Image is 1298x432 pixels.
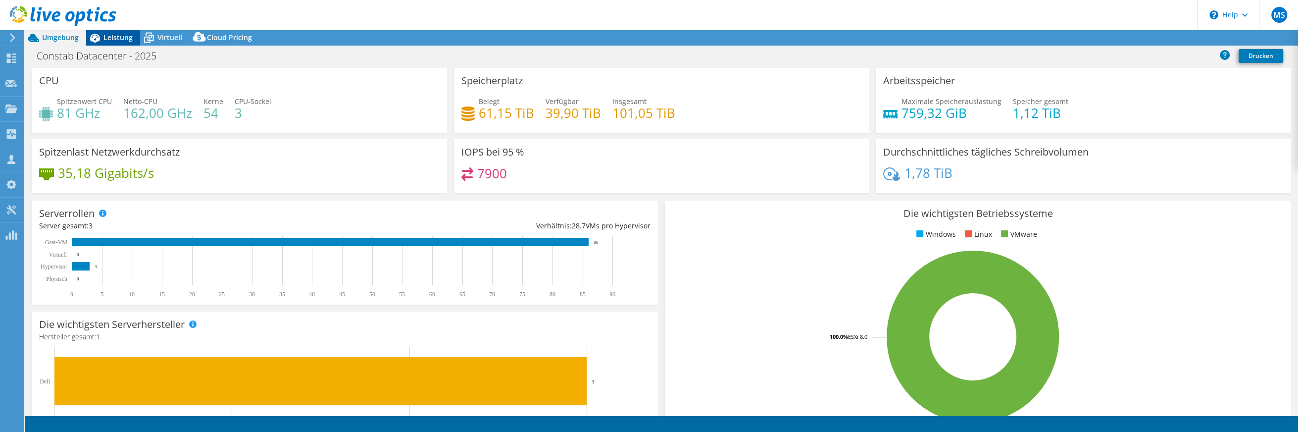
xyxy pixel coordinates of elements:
h4: 54 [203,108,223,118]
h3: IOPS bei 95 % [461,147,524,158]
text: Gast-VM [45,239,68,246]
text: 15 [159,291,165,298]
text: 50 [369,291,375,298]
text: 3 [592,378,595,384]
span: Cloud Pricing [207,33,252,42]
h3: Die wichtigsten Betriebssysteme [672,208,1284,219]
text: 25 [219,291,225,298]
h4: 7900 [477,168,507,179]
span: Spitzenwert CPU [57,97,112,106]
text: 65 [459,291,465,298]
text: 75 [519,291,525,298]
text: 10 [129,291,135,298]
span: Belegt [479,97,499,106]
text: 86 [594,240,599,245]
span: Umgebung [42,33,79,42]
h3: Die wichtigsten Serverhersteller [39,319,185,330]
text: 70 [489,291,495,298]
text: 55 [399,291,405,298]
text: 40 [309,291,315,298]
div: Server gesamt: [39,220,345,231]
span: CPU-Sockel [235,97,271,106]
span: Netto-CPU [123,97,157,106]
text: 5 [100,291,103,298]
h1: Constab Datacenter - 2025 [32,51,172,61]
svg: \n [1209,10,1218,19]
span: Leistung [103,33,133,42]
h3: Arbeitsspeicher [883,75,955,86]
text: 0 [70,291,73,298]
h4: 1,78 TiB [904,167,952,178]
h4: 35,18 Gigabits/s [58,167,154,178]
h3: Spitzenlast Netzwerkdurchsatz [39,147,180,158]
h3: CPU [39,75,59,86]
text: 35 [279,291,285,298]
text: Physisch [46,275,67,282]
text: 45 [339,291,345,298]
text: Virtuell [49,251,67,258]
text: 30 [249,291,255,298]
span: 1 [96,332,100,341]
h4: 39,90 TiB [546,108,601,118]
text: 3 [95,264,97,269]
h4: 61,15 TiB [479,108,534,118]
text: 0 [77,252,79,257]
text: Hypervisor [41,263,67,270]
text: 0 [77,276,79,281]
h4: 162,00 GHz [123,108,192,118]
text: 85 [580,291,586,298]
a: Drucken [1239,49,1283,63]
span: Kerne [203,97,223,106]
span: 3 [89,221,93,230]
h4: 101,05 TiB [612,108,675,118]
tspan: 100.0% [830,333,848,340]
span: Virtuell [157,33,182,42]
h4: 81 GHz [57,108,112,118]
li: Linux [962,229,992,240]
span: Speicher gesamt [1013,97,1068,106]
span: Insgesamt [612,97,647,106]
span: Maximale Speicherauslastung [901,97,1001,106]
text: 20 [189,291,195,298]
li: VMware [998,229,1037,240]
text: 90 [609,291,615,298]
h3: Serverrollen [39,208,95,219]
h4: 759,32 GiB [901,108,1001,118]
span: MS [1271,7,1287,23]
h4: 1,12 TiB [1013,108,1068,118]
text: Dell [40,378,50,385]
h3: Durchschnittliches tägliches Schreibvolumen [883,147,1089,158]
text: 80 [549,291,555,298]
text: 60 [429,291,435,298]
li: Windows [914,229,956,240]
h4: Hersteller gesamt: [39,331,650,342]
div: Verhältnis: VMs pro Hypervisor [345,220,650,231]
h3: Speicherplatz [461,75,523,86]
span: Verfügbar [546,97,579,106]
tspan: ESXi 8.0 [848,333,867,340]
span: 28.7 [572,221,586,230]
h4: 3 [235,108,271,118]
